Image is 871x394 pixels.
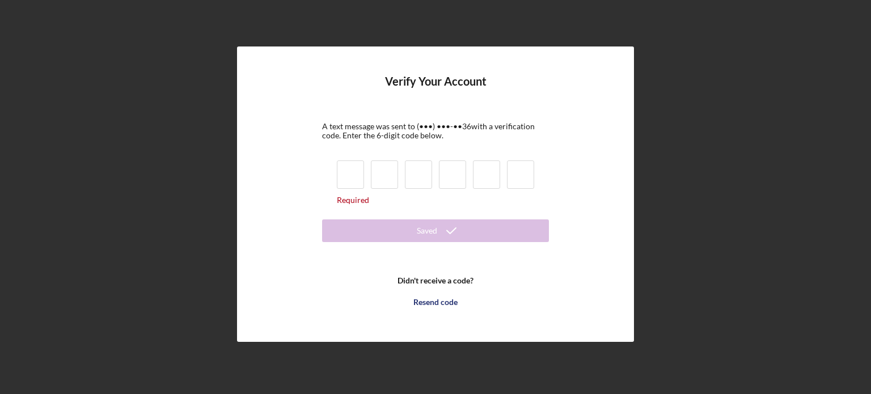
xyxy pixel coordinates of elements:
button: Resend code [322,291,549,313]
b: Didn't receive a code? [398,276,473,285]
div: A text message was sent to (•••) •••-•• 36 with a verification code. Enter the 6-digit code below. [322,122,549,140]
div: Saved [417,219,437,242]
div: Resend code [413,291,458,313]
h4: Verify Your Account [385,75,487,105]
button: Saved [322,219,549,242]
div: Required [337,196,534,205]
